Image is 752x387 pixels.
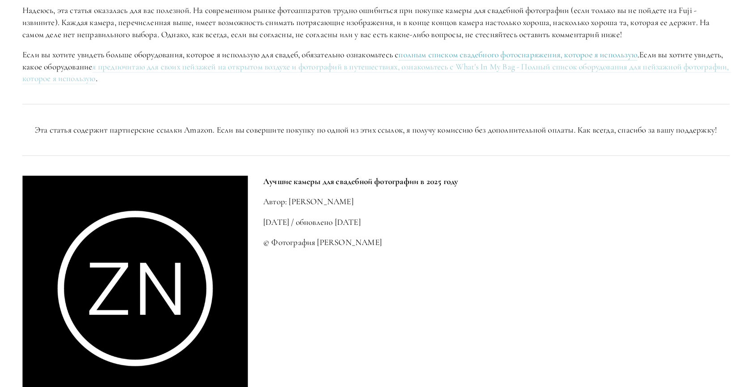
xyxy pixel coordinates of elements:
strong: Лучшие камеры для свадебной фотографии в 2025 году [263,176,458,186]
p: Надеюсь, эта статья оказалась для вас полезной. На современном рынке фотоаппаратов трудно ошибить... [22,4,730,40]
a: полным списком свадебного фотоснаряжения, которое я использую [398,49,637,60]
p: Автор: [PERSON_NAME] [263,196,730,208]
p: Если вы хотите увидеть больше оборудования, которое я использую для свадеб, обязательно ознакомьт... [22,49,730,85]
p: Эта статья содержит партнерские ссылки Amazon. Если вы совершите покупку по одной из этих ссылок,... [22,124,730,136]
p: © Фотография [PERSON_NAME] [263,236,730,249]
a: я предпочитаю для своих пейзажей на открытом воздухе и фотографий в путешествиях, ознакомьтесь с ... [22,61,731,85]
p: [DATE] / обновлено [DATE] [263,216,730,228]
